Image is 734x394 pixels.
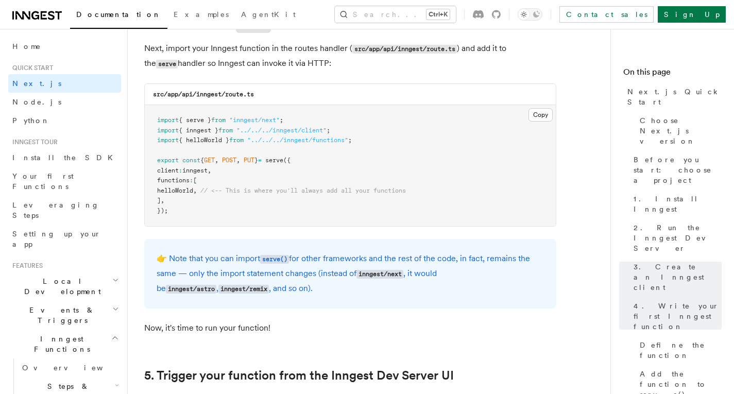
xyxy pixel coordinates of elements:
a: Python [8,111,121,130]
button: Toggle dark mode [518,8,542,21]
span: Setting up your app [12,230,101,248]
code: serve() [260,255,289,264]
span: Events & Triggers [8,305,112,326]
button: Copy [528,108,553,122]
p: Next, import your Inngest function in the routes handler ( ) and add it to the handler so Inngest... [144,41,556,71]
span: PUT [244,157,254,164]
span: functions [157,177,190,184]
span: { [200,157,204,164]
a: Choose Next.js version [636,111,722,150]
span: , [208,167,211,174]
span: const [182,157,200,164]
span: 3. Create an Inngest client [634,262,722,293]
span: Next.js [12,79,61,88]
a: Node.js [8,93,121,111]
span: Next.js Quick Start [627,87,722,107]
span: Python [12,116,50,125]
span: Home [12,41,41,52]
a: Leveraging Steps [8,196,121,225]
code: inngest/next [356,270,403,279]
span: : [179,167,182,174]
button: Search...Ctrl+K [335,6,456,23]
span: from [229,136,244,144]
span: , [161,197,164,204]
span: Inngest tour [8,138,58,146]
button: Local Development [8,272,121,301]
span: [ [193,177,197,184]
span: inngest [182,167,208,174]
span: Quick start [8,64,53,72]
a: 2. Run the Inngest Dev Server [629,218,722,258]
span: }); [157,207,168,214]
a: Overview [18,358,121,377]
span: 4. Write your first Inngest function [634,301,722,332]
a: 3. Create an Inngest client [629,258,722,297]
span: : [190,177,193,184]
span: POST [222,157,236,164]
span: serve [265,157,283,164]
span: import [157,116,179,124]
a: 5. Trigger your function from the Inngest Dev Server UI [144,368,454,383]
code: inngest/remix [218,285,269,294]
span: ; [327,127,330,134]
span: Install the SDK [12,153,119,162]
code: inngest/astro [166,285,216,294]
span: "../../../inngest/client" [236,127,327,134]
span: , [215,157,218,164]
kbd: Ctrl+K [426,9,450,20]
a: 4. Write your first Inngest function [629,297,722,336]
a: Next.js Quick Start [623,82,722,111]
span: { helloWorld } [179,136,229,144]
span: "../../../inngest/functions" [247,136,348,144]
span: client [157,167,179,174]
span: Before you start: choose a project [634,155,722,185]
code: serve [156,60,178,68]
a: serve() [260,253,289,263]
button: Inngest Functions [8,330,121,358]
span: Leveraging Steps [12,201,99,219]
span: Overview [22,364,128,372]
span: Your first Functions [12,172,74,191]
span: Choose Next.js version [640,115,722,146]
a: Your first Functions [8,167,121,196]
span: import [157,127,179,134]
a: Install the SDK [8,148,121,167]
span: = [258,157,262,164]
span: } [254,157,258,164]
span: , [236,157,240,164]
span: 2. Run the Inngest Dev Server [634,222,722,253]
code: src/app/api/inngest/route.ts [153,91,254,98]
code: src/app/api/inngest/route.ts [352,45,457,54]
span: Define the function [640,340,722,361]
a: Home [8,37,121,56]
span: ; [348,136,352,144]
a: Contact sales [559,6,654,23]
a: Before you start: choose a project [629,150,722,190]
a: AgentKit [235,3,302,28]
a: Documentation [70,3,167,29]
span: GET [204,157,215,164]
span: // <-- This is where you'll always add all your functions [200,187,406,194]
a: 1. Install Inngest [629,190,722,218]
span: import [157,136,179,144]
p: Now, it's time to run your function! [144,321,556,335]
span: from [211,116,226,124]
span: , [193,187,197,194]
a: Sign Up [658,6,726,23]
span: ; [280,116,283,124]
span: Inngest Functions [8,334,111,354]
span: Examples [174,10,229,19]
span: helloWorld [157,187,193,194]
span: 1. Install Inngest [634,194,722,214]
h4: On this page [623,66,722,82]
a: Next.js [8,74,121,93]
a: Define the function [636,336,722,365]
span: { inngest } [179,127,218,134]
span: ] [157,197,161,204]
span: export [157,157,179,164]
span: ({ [283,157,291,164]
span: { serve } [179,116,211,124]
a: Examples [167,3,235,28]
span: Features [8,262,43,270]
button: Events & Triggers [8,301,121,330]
